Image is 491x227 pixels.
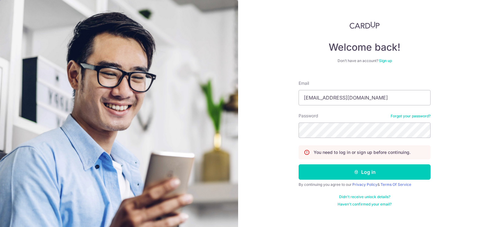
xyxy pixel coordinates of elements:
[339,194,390,199] a: Didn't receive unlock details?
[299,164,431,180] button: Log in
[299,90,431,105] input: Enter your Email
[391,114,431,119] a: Forgot your password?
[350,22,380,29] img: CardUp Logo
[379,58,392,63] a: Sign up
[299,113,318,119] label: Password
[299,41,431,53] h4: Welcome back!
[338,202,392,207] a: Haven't confirmed your email?
[352,182,377,187] a: Privacy Policy
[299,182,431,187] div: By continuing you agree to our &
[381,182,411,187] a: Terms Of Service
[314,149,411,155] p: You need to log in or sign up before continuing.
[299,80,309,86] label: Email
[299,58,431,63] div: Don’t have an account?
